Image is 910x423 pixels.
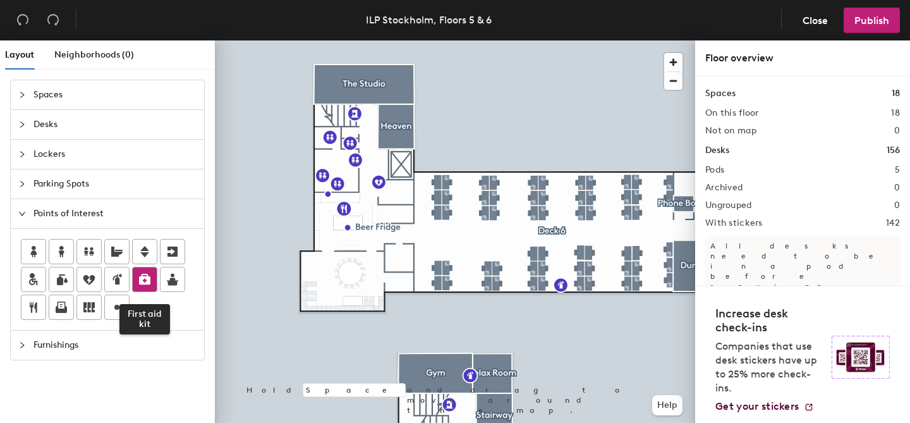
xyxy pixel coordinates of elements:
[715,400,814,413] a: Get your stickers
[803,15,828,27] span: Close
[832,336,890,379] img: Sticker logo
[792,8,839,33] button: Close
[894,126,900,136] h2: 0
[892,87,900,101] h1: 18
[16,13,29,26] span: undo
[705,108,759,118] h2: On this floor
[18,150,26,158] span: collapsed
[705,87,736,101] h1: Spaces
[33,80,197,109] span: Spaces
[18,121,26,128] span: collapsed
[715,340,824,395] p: Companies that use desk stickers have up to 25% more check-ins.
[18,210,26,218] span: expanded
[886,218,900,228] h2: 142
[715,400,799,412] span: Get your stickers
[33,110,197,139] span: Desks
[705,200,752,211] h2: Ungrouped
[18,91,26,99] span: collapsed
[5,49,34,60] span: Layout
[132,267,157,292] button: First aid kit
[844,8,900,33] button: Publish
[18,341,26,349] span: collapsed
[891,108,900,118] h2: 18
[705,144,729,157] h1: Desks
[18,180,26,188] span: collapsed
[887,144,900,157] h1: 156
[894,200,900,211] h2: 0
[33,199,197,228] span: Points of Interest
[366,12,492,28] div: ILP Stockholm, Floors 5 & 6
[33,140,197,169] span: Lockers
[33,331,197,360] span: Furnishings
[854,15,889,27] span: Publish
[705,126,756,136] h2: Not on map
[705,183,743,193] h2: Archived
[705,165,724,175] h2: Pods
[54,49,134,60] span: Neighborhoods (0)
[895,165,900,175] h2: 5
[40,8,66,33] button: Redo (⌘ + ⇧ + Z)
[652,395,682,415] button: Help
[705,218,763,228] h2: With stickers
[894,183,900,193] h2: 0
[33,169,197,199] span: Parking Spots
[705,236,900,297] p: All desks need to be in a pod before saving
[10,8,35,33] button: Undo (⌘ + Z)
[715,307,824,334] h4: Increase desk check-ins
[705,51,900,66] div: Floor overview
